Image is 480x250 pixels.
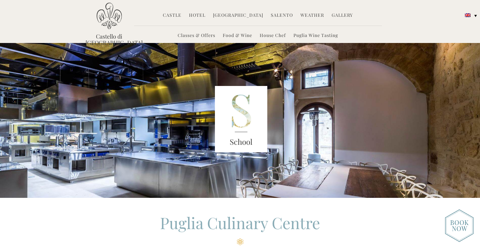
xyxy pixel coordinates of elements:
[178,32,215,40] a: Classes & Offers
[86,212,395,245] h2: Puglia Culinary Centre
[445,209,474,242] img: new-booknow.png
[213,12,263,19] a: [GEOGRAPHIC_DATA]
[465,13,471,17] img: English
[293,32,338,40] a: Puglia Wine Tasting
[86,33,133,46] a: Castello di [GEOGRAPHIC_DATA]
[97,3,122,29] img: Castello di Ugento
[332,12,353,19] a: Gallery
[189,12,205,19] a: Hotel
[260,32,286,40] a: House Chef
[271,12,293,19] a: Salento
[223,32,252,40] a: Food & Wine
[163,12,181,19] a: Castle
[215,136,267,148] h3: School
[215,86,267,152] img: S_Lett_green.png
[300,12,324,19] a: Weather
